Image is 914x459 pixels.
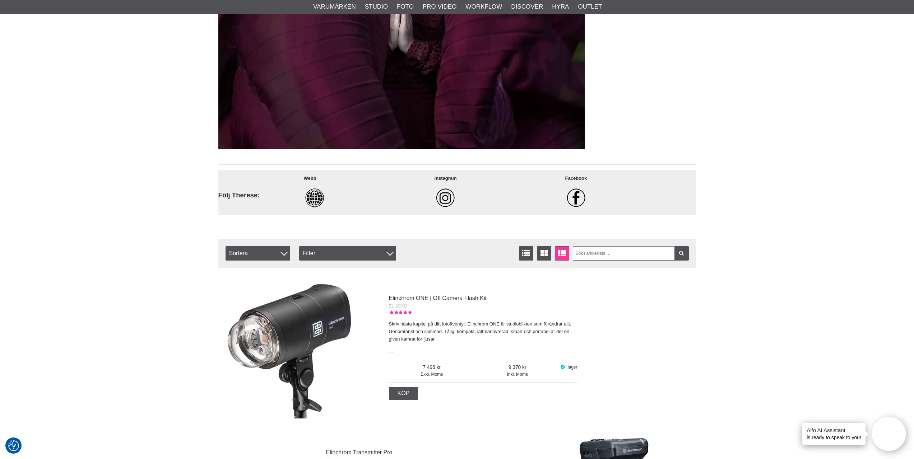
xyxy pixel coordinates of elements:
[537,246,551,261] a: Fönstervisning
[389,364,475,371] span: 7 496
[552,2,569,11] a: Hyra
[519,246,533,261] a: Listvisning
[304,187,325,209] img: Webb
[389,371,475,378] span: Exkl. Moms
[560,365,565,370] i: I lager
[423,2,456,11] a: Pro Video
[226,246,290,261] span: Sortera
[8,439,19,452] button: Samtyckesinställningar
[389,387,418,400] a: Köp
[511,2,543,11] a: Discover
[304,175,316,181] strong: Webb
[435,175,457,181] strong: Instagram
[313,2,356,11] a: Varumärken
[326,449,393,455] a: Elinchrom Transmitter Pro
[365,2,388,11] a: Studio
[475,364,560,371] span: 9 370
[8,440,19,451] img: Revisit consent button
[475,371,560,378] span: Inkl. Moms
[389,348,394,353] a: …
[555,246,569,261] a: Utökad listvisning
[389,320,577,343] p: Skriv nästa kapitel på ditt fotoäventyr. Elinchrom ONE är studioblixten som förändrar allt. Genom...
[573,246,689,261] input: Sök i artikellista ...
[465,2,502,11] a: Workflow
[565,175,587,181] strong: Facebook
[389,295,487,301] a: Elinchrom ONE | Off Camera Flash Kit
[389,309,412,316] div: Kundbetyg: 5.00
[802,423,866,445] div: is ready to speak to you!
[807,426,861,434] h4: Aifo AI Assistant
[565,187,587,209] img: Facebook
[218,191,304,200] h3: Följ Therese:
[218,152,585,158] a: Fotograf Therese Asplund
[218,275,362,418] img: Elinchrom ONE | Off Camera Flash Kit
[674,246,689,261] a: Filtrera
[389,304,408,309] span: EL-20932
[565,365,577,370] span: I lager
[435,187,456,209] img: Instagram
[397,2,414,11] a: Foto
[299,246,396,261] div: Filter
[578,2,602,11] a: Outlet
